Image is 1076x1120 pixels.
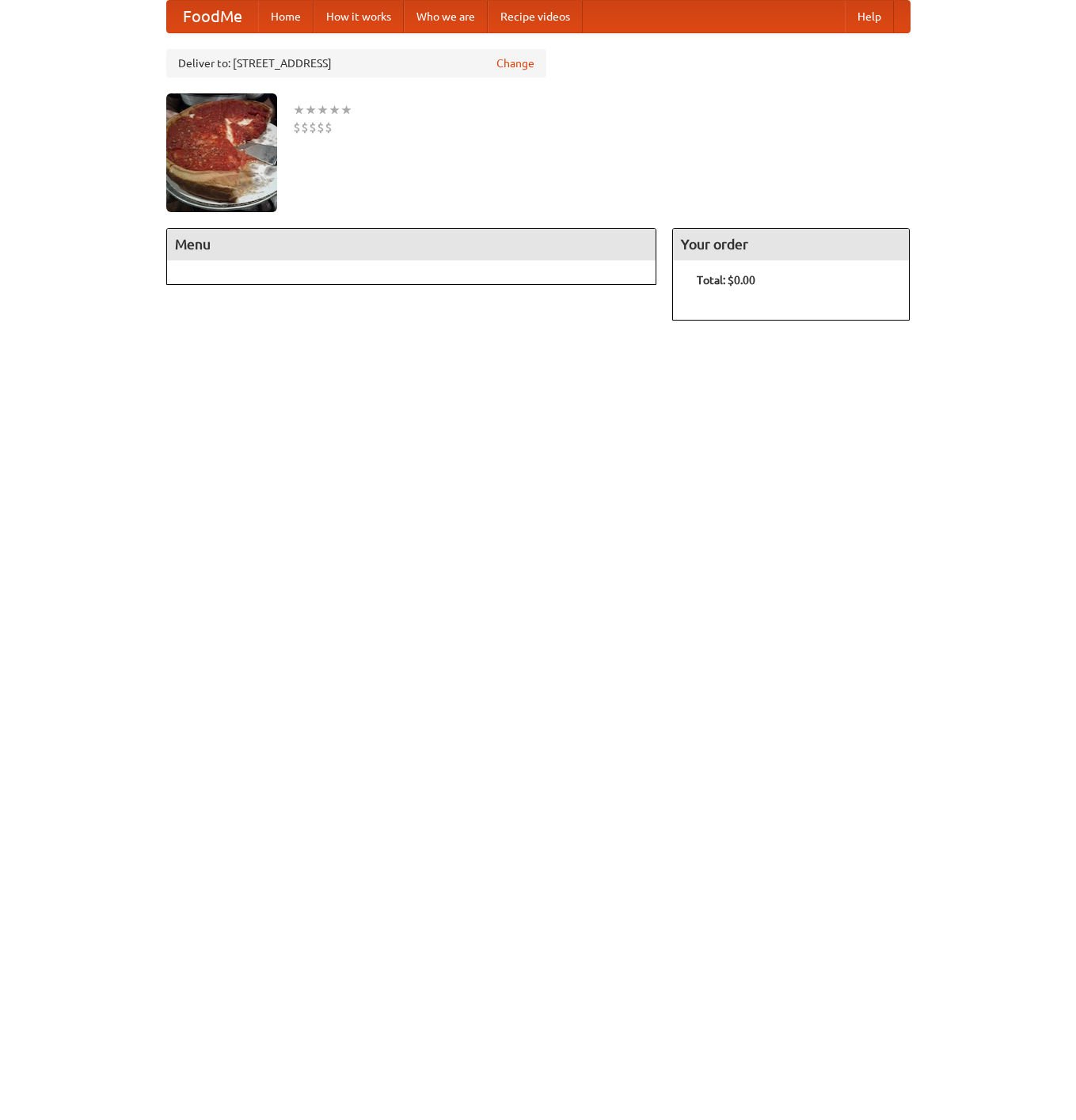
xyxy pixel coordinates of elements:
li: ★ [329,101,340,119]
li: $ [301,119,309,136]
div: Deliver to: [STREET_ADDRESS] [166,49,546,78]
li: ★ [305,101,317,119]
img: angular.jpg [166,93,277,212]
b: Total: $0.00 [697,274,755,287]
li: ★ [340,101,352,119]
a: Change [496,55,534,71]
h4: Menu [167,229,656,260]
a: Help [845,1,894,32]
a: Recipe videos [488,1,583,32]
li: ★ [317,101,329,119]
li: ★ [293,101,305,119]
a: Home [258,1,314,32]
li: $ [309,119,317,136]
li: $ [325,119,333,136]
a: How it works [314,1,404,32]
li: $ [317,119,325,136]
li: $ [293,119,301,136]
h4: Your order [673,229,909,260]
a: Who we are [404,1,488,32]
a: FoodMe [167,1,258,32]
